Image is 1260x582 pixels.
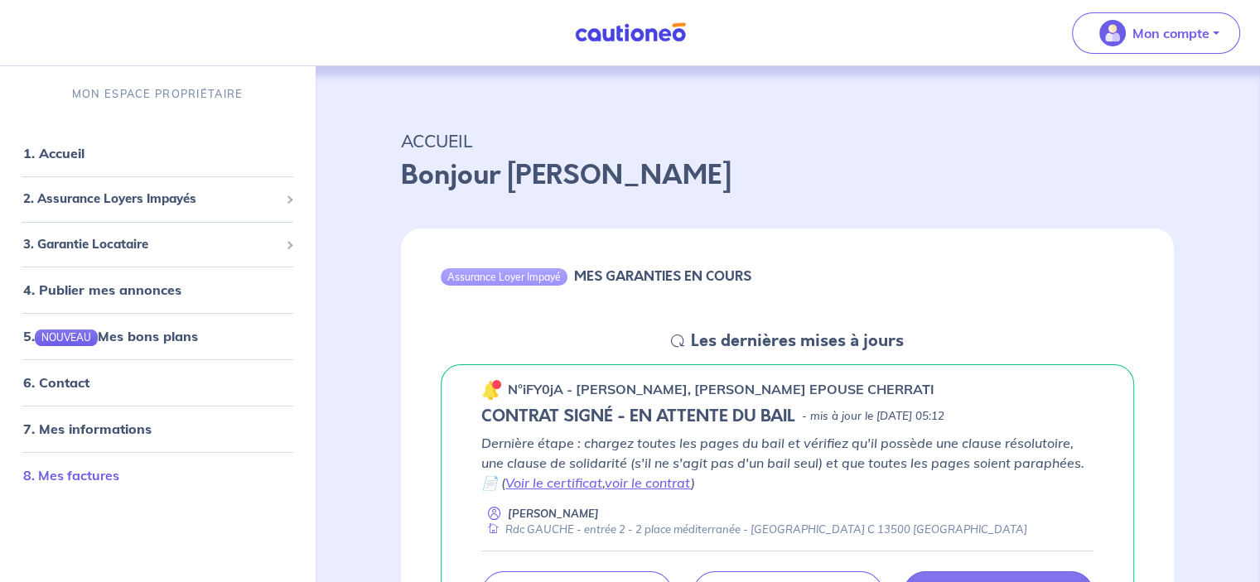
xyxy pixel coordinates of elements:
[508,506,599,522] p: [PERSON_NAME]
[401,156,1174,195] p: Bonjour [PERSON_NAME]
[508,379,934,399] p: n°iFY0jA - [PERSON_NAME], [PERSON_NAME] EPOUSE CHERRATI
[72,86,243,102] p: MON ESPACE PROPRIÉTAIRE
[1132,23,1209,43] p: Mon compte
[23,190,279,209] span: 2. Assurance Loyers Impayés
[691,331,904,351] h5: Les dernières mises à jours
[7,137,308,170] div: 1. Accueil
[7,459,308,492] div: 8. Mes factures
[441,268,567,285] div: Assurance Loyer Impayé
[481,522,1027,537] div: Rdc GAUCHE - entrée 2 - 2 place méditerranée - [GEOGRAPHIC_DATA] C 13500 [GEOGRAPHIC_DATA]
[23,145,84,161] a: 1. Accueil
[802,408,944,425] p: - mis à jour le [DATE] 05:12
[7,366,308,399] div: 6. Contact
[1072,12,1240,54] button: illu_account_valid_menu.svgMon compte
[7,183,308,215] div: 2. Assurance Loyers Impayés
[7,228,308,261] div: 3. Garantie Locataire
[481,406,1093,426] div: state: CONTRACT-SIGNED, Context: NEW,MAYBE-CERTIFICATE,RELATIONSHIP,LESSOR-DOCUMENTS
[23,328,198,344] a: 5.NOUVEAUMes bons plans
[481,406,795,426] h5: CONTRAT SIGNÉ - EN ATTENTE DU BAIL
[23,235,279,254] span: 3. Garantie Locataire
[481,380,501,400] img: 🔔
[574,268,751,284] h6: MES GARANTIES EN COURS
[401,126,1174,156] p: ACCUEIL
[7,273,308,306] div: 4. Publier mes annonces
[1099,20,1126,46] img: illu_account_valid_menu.svg
[23,421,152,437] a: 7. Mes informations
[23,467,119,483] a: 8. Mes factures
[23,281,181,298] a: 4. Publier mes annonces
[568,22,693,43] img: Cautioneo
[481,433,1093,493] p: Dernière étape : chargez toutes les pages du bail et vérifiez qu'il possède une clause résolutoir...
[23,374,89,391] a: 6. Contact
[505,474,602,491] a: Voir le certificat
[7,320,308,353] div: 5.NOUVEAUMes bons plans
[7,412,308,445] div: 7. Mes informations
[605,474,691,491] a: voir le contrat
